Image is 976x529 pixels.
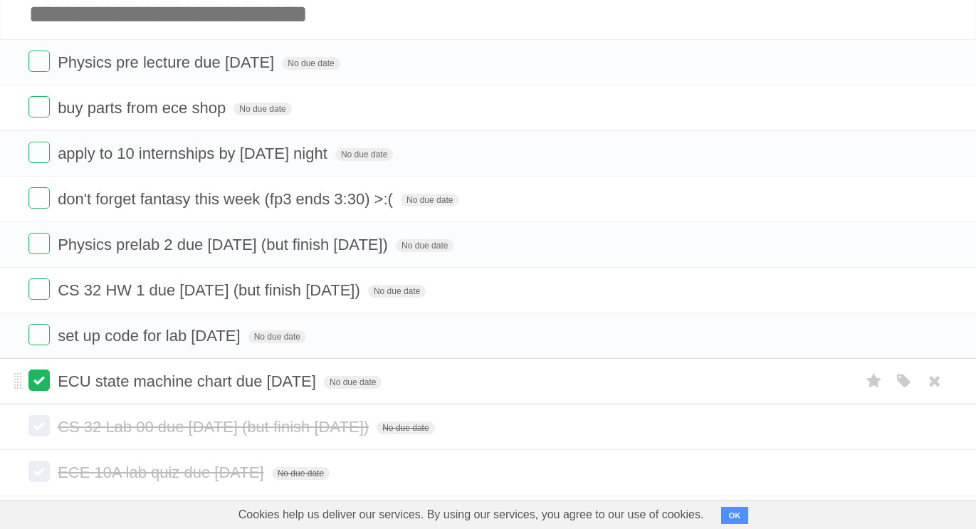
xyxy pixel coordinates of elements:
[401,194,458,206] span: No due date
[58,145,331,162] span: apply to 10 internships by [DATE] night
[324,376,382,389] span: No due date
[224,501,718,529] span: Cookies help us deliver our services. By using our services, you agree to our use of cookies.
[28,187,50,209] label: Done
[721,507,749,524] button: OK
[28,233,50,254] label: Done
[28,278,50,300] label: Done
[282,57,340,70] span: No due date
[58,372,320,390] span: ECU state machine chart due [DATE]
[28,461,50,482] label: Done
[58,281,364,299] span: CS 32 HW 1 due [DATE] (but finish [DATE])
[58,418,372,436] span: CS 32 Lab 00 due [DATE] (but finish [DATE])
[58,190,397,208] span: don't forget fantasy this week (fp3 ends 3:30) >:(
[233,103,291,115] span: No due date
[58,327,243,345] span: set up code for lab [DATE]
[58,99,229,117] span: buy parts from ece shop
[28,415,50,436] label: Done
[396,239,453,252] span: No due date
[248,330,306,343] span: No due date
[58,236,392,253] span: Physics prelab 2 due [DATE] (but finish [DATE])
[368,285,426,298] span: No due date
[58,53,278,71] span: Physics pre lecture due [DATE]
[377,421,434,434] span: No due date
[335,148,393,161] span: No due date
[28,96,50,117] label: Done
[272,467,330,480] span: No due date
[28,51,50,72] label: Done
[28,370,50,391] label: Done
[58,463,267,481] span: ECE 10A lab quiz due [DATE]
[28,324,50,345] label: Done
[861,370,888,393] label: Star task
[28,142,50,163] label: Done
